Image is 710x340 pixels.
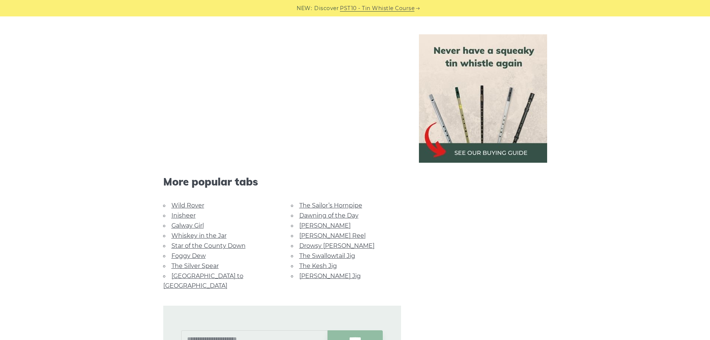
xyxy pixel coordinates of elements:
[419,34,547,163] img: tin whistle buying guide
[299,212,359,219] a: Dawning of the Day
[171,202,204,209] a: Wild Rover
[171,262,219,269] a: The Silver Spear
[171,212,196,219] a: Inisheer
[171,222,204,229] a: Galway Girl
[299,272,361,280] a: [PERSON_NAME] Jig
[314,4,339,13] span: Discover
[299,202,362,209] a: The Sailor’s Hornpipe
[340,4,414,13] a: PST10 - Tin Whistle Course
[299,232,366,239] a: [PERSON_NAME] Reel
[299,262,337,269] a: The Kesh Jig
[297,4,312,13] span: NEW:
[171,232,227,239] a: Whiskey in the Jar
[163,175,401,188] span: More popular tabs
[299,252,355,259] a: The Swallowtail Jig
[299,222,351,229] a: [PERSON_NAME]
[163,272,243,289] a: [GEOGRAPHIC_DATA] to [GEOGRAPHIC_DATA]
[171,252,206,259] a: Foggy Dew
[299,242,375,249] a: Drowsy [PERSON_NAME]
[171,242,246,249] a: Star of the County Down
